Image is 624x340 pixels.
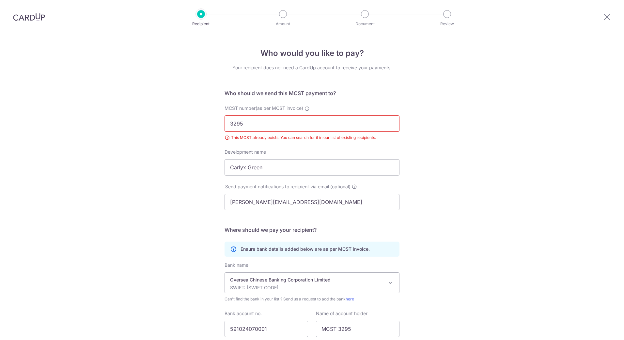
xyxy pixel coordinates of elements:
p: Oversea Chinese Banking Corporation Limited [230,277,383,283]
p: SWIFT: [SWIFT_CODE] [230,284,383,291]
span: Oversea Chinese Banking Corporation Limited [225,273,399,293]
label: Name of account holder [316,310,367,317]
h5: Who should we send this MCST payment to? [225,89,399,97]
span: Oversea Chinese Banking Corporation Limited [225,272,399,293]
span: MCST number(as per MCST invoice) [225,105,303,111]
p: Recipient [177,21,225,27]
p: Ensure bank details added below are as per MCST invoice. [241,246,370,252]
div: Your recipient does not need a CardUp account to receive your payments. [225,64,399,71]
p: Document [341,21,389,27]
div: This MCST already exists. You can search for it in our list of existing recipients. [225,134,399,141]
input: Enter email address [225,194,399,210]
a: here [346,297,354,301]
p: Review [423,21,471,27]
label: Development name [225,149,266,155]
h4: Who would you like to pay? [225,47,399,59]
img: CardUp [13,13,45,21]
span: Send payment notifications to recipient via email (optional) [225,183,351,190]
h5: Where should we pay your recipient? [225,226,399,234]
span: Can't find the bank in your list ? Send us a request to add the bank [225,296,399,302]
p: Amount [259,21,307,27]
label: Bank account no. [225,310,262,317]
label: Bank name [225,262,248,268]
input: Example: 0001 [225,115,399,132]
